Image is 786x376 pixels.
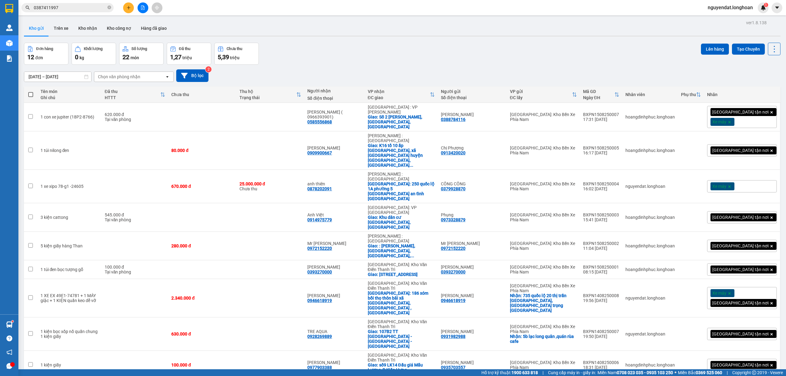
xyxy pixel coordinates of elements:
button: Đơn hàng12đơn [24,43,68,65]
div: TRE AQUA [307,329,361,334]
strong: 0369 525 060 [696,370,722,375]
div: Nhân viên [625,92,675,97]
input: Tìm tên, số ĐT hoặc mã đơn [34,4,106,11]
span: notification [6,349,12,355]
span: 0 [75,53,78,61]
div: HTTT [105,95,160,100]
div: 0931982988 [441,334,465,339]
div: Anh Hưng [307,360,361,365]
span: 5,39 [218,53,229,61]
div: Anh Bảo [307,145,361,150]
th: Toggle SortBy [507,87,580,103]
div: hoangdinhphuc.longhoan [625,267,675,272]
button: Lên hàng [701,44,729,55]
div: Anh Việt [307,212,361,217]
span: search [25,6,30,10]
div: 11:04 [DATE] [583,246,619,251]
svg: open [165,74,170,79]
div: 19:50 [DATE] [583,334,619,339]
span: [GEOGRAPHIC_DATA] tận nơi [712,267,768,272]
div: Giao: 107B2 TT Nghĩa Tân - Cầu Giấy - Hà Nội [368,329,435,349]
div: 0977903388 [307,365,332,370]
div: 19:56 [DATE] [583,298,619,303]
div: Chọn văn phòng nhận [98,74,140,80]
div: BXPN1508250001 [583,265,619,269]
div: BXPN1408250007 [583,329,619,334]
span: file-add [141,6,145,10]
strong: 1900 633 818 [512,370,538,375]
div: 80.000 đ [171,148,233,153]
div: 1 kiện bọc xốp nổ quấn chung 1 kiện giấy [41,329,99,339]
button: caret-down [772,2,782,13]
div: Phụng [441,212,504,217]
div: Khối lượng [84,47,103,51]
div: [GEOGRAPHIC_DATA]: Kho Bến Xe Phía Nam [510,212,577,222]
sup: 2 [205,66,212,72]
div: hoangdinhphuc.longhoan [625,243,675,248]
span: message [6,363,12,369]
div: 3 kiện cattong [41,215,99,220]
span: plus [126,6,131,10]
div: 0946618919 [441,298,465,303]
div: Tại văn phòng [105,269,165,274]
div: 0379928870 [441,186,465,191]
button: Hàng đã giao [136,21,172,36]
button: Kho công nợ [102,21,136,36]
div: 620.000 đ [105,112,165,117]
div: huỳnh ngọc hoà [441,329,504,334]
div: [GEOGRAPHIC_DATA]: Kho Bến Xe Phía Nam [510,360,577,370]
button: Khối lượng0kg [72,43,116,65]
span: món [130,55,139,60]
div: Anh Tùng [441,265,504,269]
div: 100.000 đ [105,265,165,269]
span: đơn [35,55,43,60]
span: ⚪️ [675,371,676,374]
div: Giao: Khu dân cư thạch Bích, Tp Quảng Ngải [368,215,435,230]
div: Giao: : Hoa Ngữ JEC, Đường Lê Đức Thọ, Khu phố Trảng Lớn, Phường Hắc Dịch, TP Phú Mỹ, Bà Rịa Vũng... [368,243,435,258]
div: [GEOGRAPHIC_DATA]: Kho Bến Xe Phía Nam [510,241,577,251]
img: solution-icon [6,55,13,62]
div: [GEOGRAPHIC_DATA]: Kho Văn Điển Thanh Trì [368,353,435,362]
div: [GEOGRAPHIC_DATA] : VP [PERSON_NAME] [368,105,435,114]
div: 0914975779 [307,217,332,222]
div: 0909900667 [307,150,332,155]
div: Mr Long [441,241,504,246]
span: Xe máy [712,119,726,125]
div: BXPN1508250007 [583,112,619,117]
button: file-add [138,2,148,13]
div: VP nhận [368,89,430,94]
sup: 1 [12,320,14,322]
span: triệu [230,55,239,60]
div: ver 1.8.138 [746,19,767,26]
div: Đơn hàng [36,47,53,51]
div: hoangdinhphuc.longhoan [625,114,675,119]
div: BXPN1508250002 [583,241,619,246]
div: 1 con xe jupiter (18P2-8766) [41,114,99,119]
div: nguyendat.longhoan [625,331,675,336]
div: 100.000 đ [171,362,233,367]
span: Miền Bắc [678,369,722,376]
div: 17:31 [DATE] [583,117,619,122]
span: [GEOGRAPHIC_DATA] tận nơi [712,215,768,220]
th: Toggle SortBy [580,87,622,103]
div: 5 kiện giấy hàng Than [41,243,99,248]
div: Số lượng [131,47,147,51]
button: Bộ lọc [176,69,208,82]
div: 1 kiện giấy [41,362,99,367]
span: close-circle [107,5,111,11]
div: Tại văn phòng [105,217,165,222]
div: Anh Thạnh [441,360,504,365]
div: 1 túi nilong đen [41,148,99,153]
strong: 0708 023 035 - 0935 103 250 [617,370,673,375]
span: caret-down [774,5,780,10]
div: 0928269889 [307,334,332,339]
button: Kho gửi [24,21,49,36]
div: Ngày ĐH [583,95,614,100]
span: Xe máy [712,290,726,296]
div: Giao: 186 xóm bồi thọ thôn bãi xã cao viên,thanh oai ,HN [368,291,435,315]
div: BXPN1508250005 [583,145,619,150]
div: Giao: số 5 ngõ 231, Khâm Thiên, Hà Nội [368,272,435,277]
div: Đã thu [105,89,160,94]
div: 545.000 đ [105,212,165,217]
div: 1 XE EX 49E1-74781 + 1 MÁY giặc + 1 KIỆN quấn keo dễ vỡ [41,293,99,303]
